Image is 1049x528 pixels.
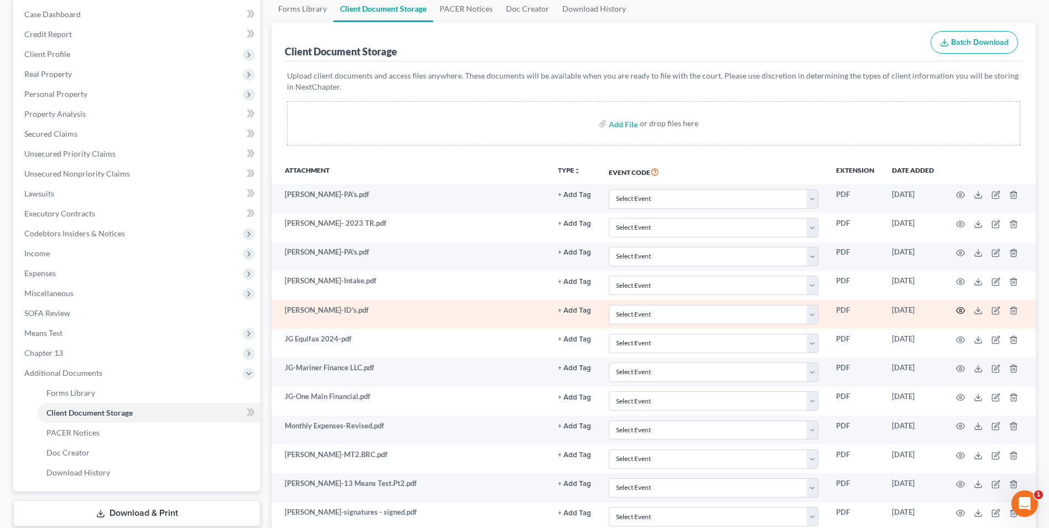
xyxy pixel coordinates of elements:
td: [DATE] [883,242,943,271]
a: Client Document Storage [38,403,260,423]
td: PDF [827,242,883,271]
button: + Add Tag [558,249,591,256]
span: Means Test [24,328,62,338]
button: + Add Tag [558,278,591,286]
button: + Add Tag [558,220,591,227]
a: Property Analysis [15,104,260,124]
span: Doc Creator [46,448,90,457]
a: + Add Tag [558,189,591,200]
button: + Add Tag [558,480,591,488]
div: or drop files here [640,118,698,129]
span: Additional Documents [24,368,102,377]
td: PDF [827,329,883,358]
a: + Add Tag [558,247,591,257]
span: SOFA Review [24,308,70,318]
a: + Add Tag [558,421,591,431]
p: Upload client documents and access files anywhere. These documents will be available when you are... [287,70,1020,92]
td: PDF [827,184,883,213]
span: Download History [46,468,110,477]
a: Forms Library [38,383,260,403]
td: [DATE] [883,329,943,358]
th: Event Code [600,159,827,184]
a: Unsecured Priority Claims [15,144,260,164]
span: Client Profile [24,49,70,59]
a: + Add Tag [558,305,591,315]
span: Case Dashboard [24,9,81,19]
a: + Add Tag [558,334,591,344]
td: [PERSON_NAME]- 2023 TR.pdf [272,213,549,242]
td: Monthly Expenses-Revised.pdf [272,416,549,444]
span: Unsecured Priority Claims [24,149,116,158]
td: [DATE] [883,271,943,300]
a: PACER Notices [38,423,260,443]
td: PDF [827,271,883,300]
button: Batch Download [931,31,1018,54]
button: + Add Tag [558,423,591,430]
button: + Add Tag [558,307,591,314]
span: Chapter 13 [24,348,63,358]
i: unfold_more [574,168,581,174]
td: [PERSON_NAME]-Intake.pdf [272,271,549,300]
span: Lawsuits [24,189,54,198]
a: + Add Tag [558,363,591,373]
span: PACER Notices [46,428,100,437]
button: + Add Tag [558,191,591,199]
a: + Add Tag [558,276,591,286]
span: Real Property [24,69,72,79]
td: [DATE] [883,444,943,473]
a: + Add Tag [558,507,591,517]
td: [DATE] [883,358,943,386]
a: Download History [38,463,260,483]
a: Credit Report [15,24,260,44]
a: Unsecured Nonpriority Claims [15,164,260,184]
a: + Add Tag [558,449,591,460]
a: + Add Tag [558,218,591,229]
td: PDF [827,358,883,386]
a: SOFA Review [15,303,260,323]
td: [DATE] [883,387,943,416]
div: Client Document Storage [285,45,397,58]
span: Forms Library [46,388,95,397]
iframe: Intercom live chat [1011,490,1038,517]
td: [PERSON_NAME]-ID's.pdf [272,300,549,329]
a: + Add Tag [558,391,591,402]
td: [PERSON_NAME]-MT2.BRC.pdf [272,444,549,473]
span: Secured Claims [24,129,77,138]
a: Secured Claims [15,124,260,144]
td: [PERSON_NAME]-13 Means Test.Pt2.pdf [272,473,549,502]
span: Credit Report [24,29,72,39]
span: Codebtors Insiders & Notices [24,229,125,238]
span: 1 [1034,490,1043,499]
span: Client Document Storage [46,408,133,417]
a: Download & Print [13,500,260,526]
button: + Add Tag [558,394,591,401]
button: + Add Tag [558,336,591,343]
td: [DATE] [883,300,943,329]
button: + Add Tag [558,365,591,372]
button: + Add Tag [558,452,591,459]
a: Doc Creator [38,443,260,463]
td: [DATE] [883,473,943,502]
a: Executory Contracts [15,204,260,224]
td: PDF [827,444,883,473]
button: TYPEunfold_more [558,167,581,174]
span: Batch Download [951,38,1009,47]
td: PDF [827,473,883,502]
button: + Add Tag [558,510,591,517]
td: PDF [827,213,883,242]
td: PDF [827,416,883,444]
th: Attachment [272,159,549,184]
td: [PERSON_NAME]-PA's.pdf [272,184,549,213]
th: Date added [883,159,943,184]
td: PDF [827,387,883,416]
td: [PERSON_NAME]-PA's.pdf [272,242,549,271]
a: + Add Tag [558,478,591,489]
span: Expenses [24,268,56,278]
a: Lawsuits [15,184,260,204]
td: [DATE] [883,416,943,444]
a: Case Dashboard [15,4,260,24]
td: [DATE] [883,184,943,213]
span: Property Analysis [24,109,86,118]
td: JG-Mariner Finance LLC.pdf [272,358,549,386]
span: Income [24,249,50,258]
